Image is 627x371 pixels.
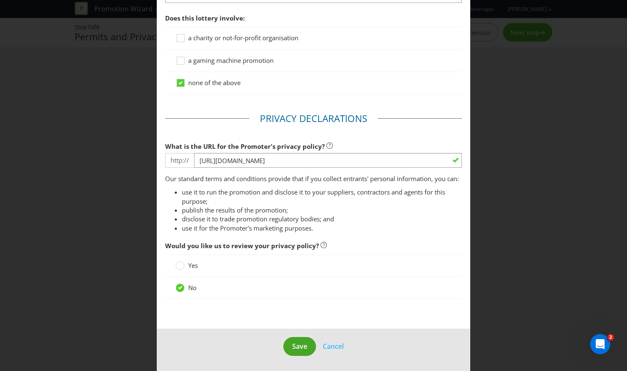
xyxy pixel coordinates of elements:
[283,337,316,356] button: Save
[165,14,245,22] span: Does this lottery involve:
[182,188,462,206] li: use it to run the promotion and disclose it to your suppliers, contractors and agents for this pu...
[292,342,307,351] span: Save
[590,334,610,354] iframe: Intercom live chat
[188,78,241,87] span: none of the above
[165,153,194,168] span: http://
[188,56,274,65] span: a gaming machine promotion
[182,215,462,223] li: disclose it to trade promotion regulatory bodies; and
[182,224,462,233] li: use it for the Promoter's marketing purposes.
[607,334,614,341] span: 2
[188,34,298,42] span: a charity or not-for-profit organisation
[322,341,344,352] button: Cancel
[249,112,378,125] legend: Privacy Declarations
[188,283,197,292] span: No
[165,241,319,250] span: Would you like us to review your privacy policy?
[323,342,344,351] span: Cancel
[188,261,198,270] span: Yes
[165,174,462,183] p: Our standard terms and conditions provide that if you collect entrants' personal information, you...
[165,142,325,150] span: What is the URL for the Promoter's privacy policy?
[182,206,462,215] li: publish the results of the promotion;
